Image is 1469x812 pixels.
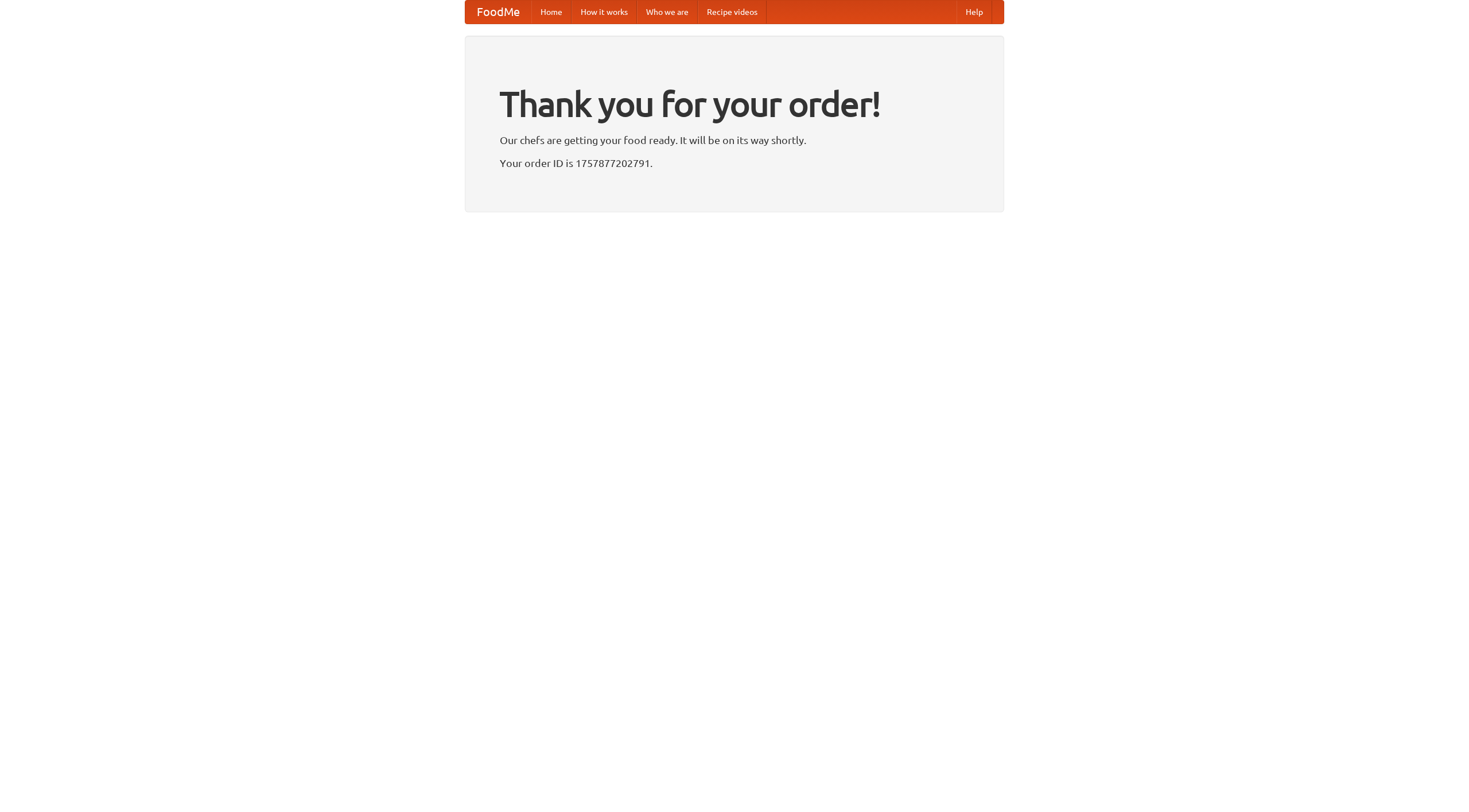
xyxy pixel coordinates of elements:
a: How it works [572,1,637,24]
a: Recipe videos [698,1,767,24]
p: Your order ID is 1757877202791. [500,154,969,172]
a: FoodMe [465,1,531,24]
a: Who we are [637,1,698,24]
a: Home [531,1,572,24]
a: Help [957,1,992,24]
h1: Thank you for your order! [500,76,969,131]
p: Our chefs are getting your food ready. It will be on its way shortly. [500,131,969,149]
